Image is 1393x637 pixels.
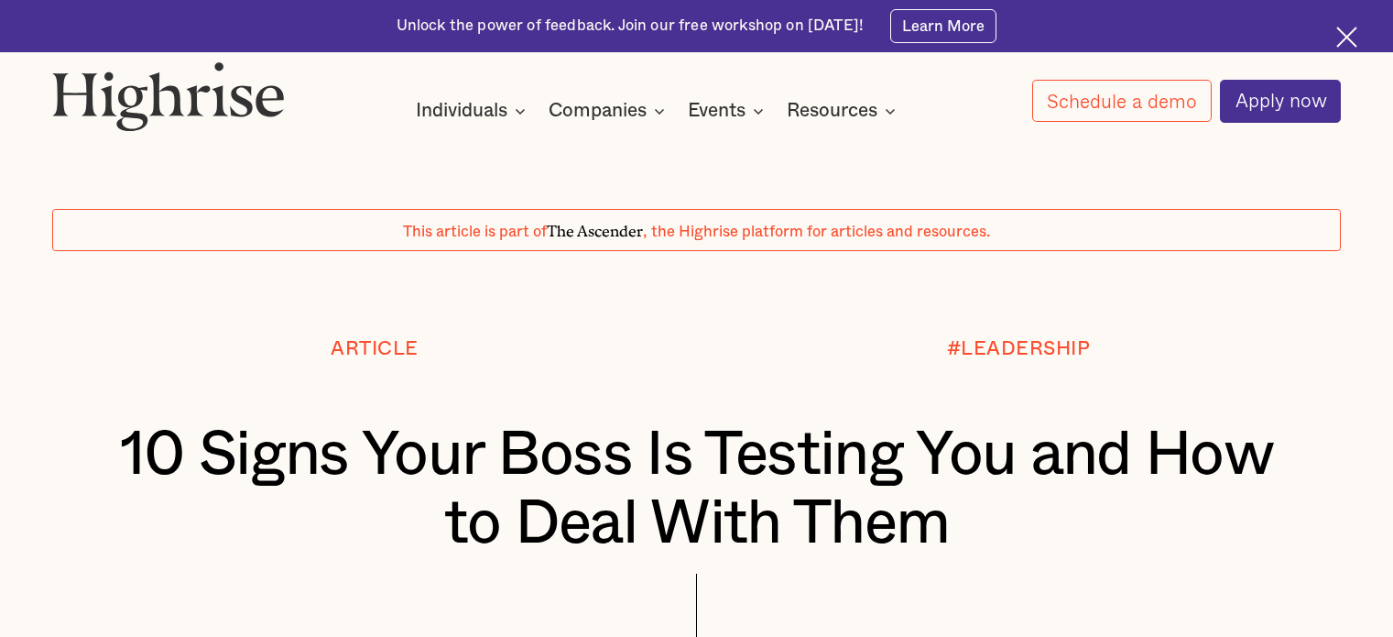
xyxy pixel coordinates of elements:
div: #LEADERSHIP [947,338,1091,360]
span: This article is part of [403,225,547,239]
div: Resources [787,100,877,122]
div: Individuals [416,100,507,122]
div: Companies [549,100,670,122]
div: Unlock the power of feedback. Join our free workshop on [DATE]! [397,16,864,37]
div: Individuals [416,100,531,122]
a: Schedule a demo [1032,80,1212,122]
h1: 10 Signs Your Boss Is Testing You and How to Deal With Them [106,421,1288,557]
div: Events [688,100,769,122]
div: Events [688,100,745,122]
div: Companies [549,100,647,122]
div: Article [331,338,419,360]
div: Resources [787,100,901,122]
span: , the Highrise platform for articles and resources. [643,225,990,239]
img: Cross icon [1336,27,1357,48]
img: Highrise logo [52,61,285,132]
a: Learn More [890,9,997,42]
a: Apply now [1220,80,1341,123]
span: The Ascender [547,219,643,237]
